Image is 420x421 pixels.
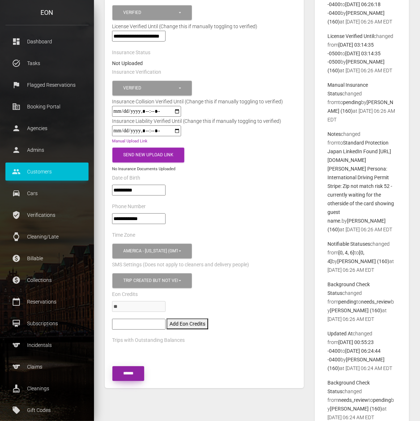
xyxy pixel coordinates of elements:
b: [PERSON_NAME] (160) [330,308,382,314]
label: Phone Number [112,203,146,211]
p: Verifications [11,210,83,220]
button: America - New York (GMT -05:00) [112,244,192,259]
button: Verified [112,81,192,96]
div: Verified [123,10,178,16]
p: Claims [11,361,83,372]
a: paid Collections [5,271,89,289]
a: dashboard Dashboard [5,33,89,51]
b: Manual Insurance Status [327,82,368,97]
a: card_membership Subscriptions [5,314,89,332]
p: changed from to by at [DATE] 06:26 AM EDT [327,130,397,234]
p: Flagged Reservations [11,80,83,90]
p: Dashboard [11,36,83,47]
a: sports Incidentals [5,336,89,354]
a: flag Flagged Reservations [5,76,89,94]
button: Send New Upload Link [112,148,184,163]
p: Cleaning/Late [11,231,83,242]
a: drive_eta Cars [5,184,89,202]
a: person Admins [5,141,89,159]
a: people Customers [5,163,89,181]
label: Time Zone [112,232,135,239]
a: cleaning_services Cleanings [5,379,89,398]
b: Background Check Status [327,282,370,296]
button: Add Eon Credits [167,319,208,330]
button: Verified [112,5,192,20]
p: Gift Codes [11,405,83,416]
div: Insurance Collision Verified Until (Change this if manually toggling to verified) [107,98,288,106]
small: No Insurance Documents Uploaded [112,167,175,172]
p: Booking Portal [11,101,83,112]
b: [PERSON_NAME] (160) [327,357,385,371]
a: paid Billable [5,249,89,267]
p: Cars [11,188,83,199]
b: License Verified Until [327,33,374,39]
p: Billable [11,253,83,264]
b: Notifiable Statuses [327,241,370,247]
a: task_alt Tasks [5,54,89,72]
b: [DATE] 03:14:35 -0500 [327,51,381,65]
p: Admins [11,145,83,155]
a: verified_user Verifications [5,206,89,224]
a: corporate_fare Booking Portal [5,98,89,116]
p: changed from to by at [DATE] 06:26 AM EDT [327,81,397,124]
p: Agencies [11,123,83,134]
label: SMS Settings (Does not apply to cleaners and delivery people) [112,262,249,269]
div: Trip created but not verified , Customer is verified and trip is set to go [123,278,178,284]
button: Trip created but not verified, Customer is verified and trip is set to go [112,274,192,288]
p: Customers [11,166,83,177]
b: [PERSON_NAME] (160) [330,406,382,412]
b: [PERSON_NAME] (160) [327,59,385,74]
b: [0, 4, 6] [338,250,354,256]
b: [PERSON_NAME] (160) [337,259,389,265]
b: [DATE] 03:14:35 -0500 [327,42,374,56]
div: Insurance Liability Verified Until (Change this if manually toggling to verified) [107,117,287,126]
a: watch Cleaning/Late [5,228,89,246]
div: License Verified Until (Change this if manually toggling to verified) [107,22,302,31]
a: Manual Upload Link [112,139,147,144]
b: Notes [327,132,341,137]
p: Tasks [11,58,83,69]
b: pending [373,398,391,403]
a: calendar_today Reservations [5,293,89,311]
b: Background Check Status [327,380,370,395]
a: sports Claims [5,358,89,376]
b: [DATE] 06:24:44 -0400 [327,348,381,363]
p: Cleanings [11,383,83,394]
b: [PERSON_NAME] (160) [327,10,385,25]
p: changed from to by at [DATE] 06:26 AM EDT [327,240,397,275]
label: Insurance Verification [112,69,161,76]
b: Standard Protection Japan LinkedIn Found [URL][DOMAIN_NAME][PERSON_NAME] Persona: International D... [327,140,394,224]
p: changed from to by at [DATE] 06:26 AM EDT [327,32,397,75]
b: [PERSON_NAME] (160) [327,218,386,233]
div: America - [US_STATE] (GMT -05:00) [123,248,178,254]
b: [DATE] 00:55:23 -0400 [327,340,374,354]
b: needs_review [361,299,391,305]
div: Verified [123,85,178,91]
label: Eon Credits [112,291,138,298]
a: person Agencies [5,119,89,137]
a: local_offer Gift Codes [5,401,89,419]
b: pending [343,100,361,106]
b: needs_review [338,398,368,403]
b: Updated At [327,331,353,337]
p: changed from to by at [DATE] 06:26 AM EDT [327,280,397,324]
p: Subscriptions [11,318,83,329]
strong: Not Uploaded [112,61,143,66]
b: [DATE] 06:26:18 -0400 [327,1,381,16]
p: Collections [11,275,83,285]
label: Date of Birth [112,175,140,182]
p: changed from to by at [DATE] 06:24 AM EDT [327,330,397,373]
b: pending [338,299,356,305]
p: Incidentals [11,340,83,351]
p: Reservations [11,296,83,307]
label: Insurance Status [112,49,150,56]
label: Trips with Outstanding Balances [112,337,185,344]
